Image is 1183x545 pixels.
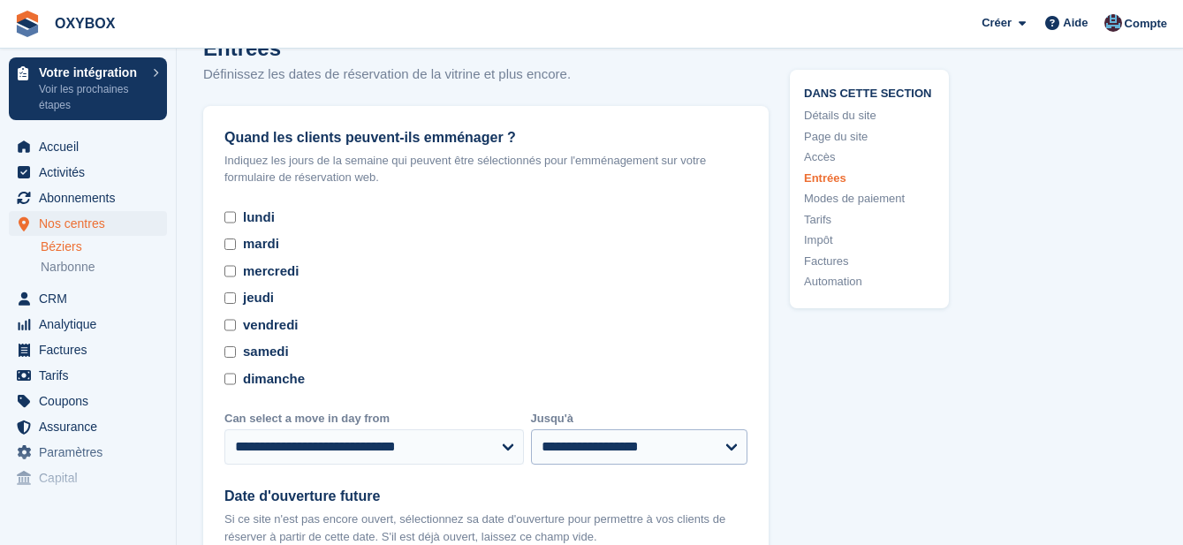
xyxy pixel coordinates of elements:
div: dimanche [243,369,305,390]
a: menu [9,211,167,236]
p: Indiquez les jours de la semaine qui peuvent être sélectionnés pour l'emménagement sur votre form... [224,152,747,186]
label: Can select a move in day from [224,410,524,428]
a: Béziers [41,238,167,255]
a: Impôt [804,231,935,249]
a: Votre intégration Voir les prochaines étapes [9,57,167,120]
span: Accueil [39,134,145,159]
span: Dans cette section [804,83,935,100]
a: menu [9,286,167,311]
div: jeudi [243,288,274,308]
a: Accès [804,148,935,166]
a: Narbonne [41,259,167,276]
p: Définissez les dates de réservation de la vitrine et plus encore. [203,64,769,85]
a: menu [9,160,167,185]
p: Si ce site n'est pas encore ouvert, sélectionnez sa date d'ouverture pour permettre à vos clients... [224,511,747,545]
span: Coupons [39,389,145,413]
span: Compte [1125,15,1167,33]
a: Entrées [804,169,935,186]
a: Détails du site [804,107,935,125]
label: Jusqu'à [531,410,748,428]
p: Voir les prochaines étapes [39,81,144,113]
span: Paramètres [39,440,145,465]
span: Assurance [39,414,145,439]
span: Capital [39,466,145,490]
label: Date d'ouverture future [224,486,747,507]
a: menu [9,337,167,362]
a: Modes de paiement [804,190,935,208]
span: Abonnements [39,185,145,210]
a: menu [9,363,167,388]
div: mardi [243,234,279,254]
a: menu [9,389,167,413]
span: CRM [39,286,145,311]
div: vendredi [243,315,299,336]
a: Page du site [804,127,935,145]
a: Tarifs [804,210,935,228]
a: menu [9,466,167,490]
div: mercredi [243,261,299,282]
a: menu [9,440,167,465]
a: menu [9,185,167,210]
a: menu [9,312,167,337]
span: Factures [39,337,145,362]
img: Oriana Devaux [1104,14,1122,32]
img: stora-icon-8386f47178a22dfd0bd8f6a31ec36ba5ce8667c1dd55bd0f319d3a0aa187defe.svg [14,11,41,37]
a: menu [9,134,167,159]
span: Tarifs [39,363,145,388]
span: Aide [1063,14,1088,32]
div: lundi [243,208,275,228]
p: Votre intégration [39,66,144,79]
span: Nos centres [39,211,145,236]
a: Automation [804,273,935,291]
span: Créer [982,14,1012,32]
span: Analytique [39,312,145,337]
a: OXYBOX [48,9,122,38]
div: samedi [243,342,289,362]
span: Activités [39,160,145,185]
a: menu [9,414,167,439]
h2: Entrées [203,33,769,64]
label: Quand les clients peuvent-ils emménager ? [224,127,747,148]
a: Factures [804,252,935,269]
